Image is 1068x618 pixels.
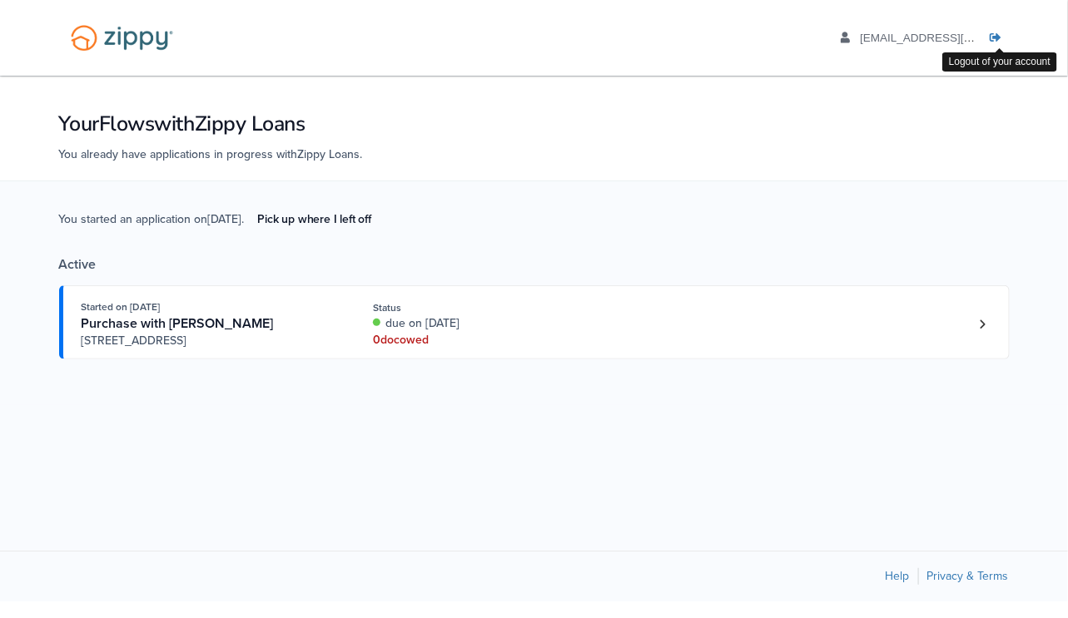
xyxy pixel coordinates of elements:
div: Logout of your account [942,52,1057,72]
img: Logo [60,17,184,59]
h1: Your Flows with Zippy Loans [59,110,1010,138]
div: Status [373,300,595,315]
a: edit profile [841,32,1051,48]
span: [STREET_ADDRESS] [82,333,335,349]
span: jlindjr@gmail.com [860,32,1051,44]
a: Loan number 4232534 [971,312,996,337]
a: Open loan 4232534 [59,285,1010,359]
div: due on [DATE] [373,315,595,332]
span: You started an application on [DATE] . [59,210,385,256]
span: Started on [DATE] [82,301,161,313]
span: You already have applications in progress with Zippy Loans . [59,147,363,161]
a: Pick up where I left off [245,205,385,233]
a: Log out [991,32,1009,48]
a: Help [886,569,910,583]
a: Privacy & Terms [927,569,1009,583]
span: Purchase with [PERSON_NAME] [82,315,274,332]
div: 0 doc owed [373,332,595,349]
div: Active [59,256,1010,273]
